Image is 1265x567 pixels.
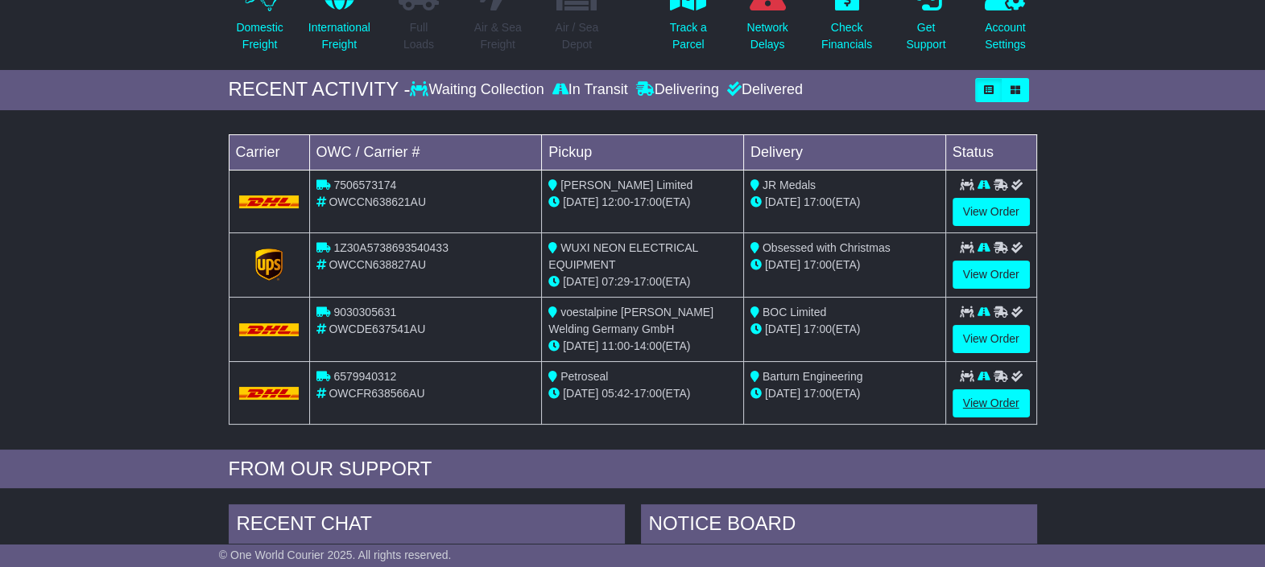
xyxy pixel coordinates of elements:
p: Network Delays [746,19,788,53]
span: [DATE] [563,339,598,352]
span: voestalpine [PERSON_NAME] Welding Germany GmbH [548,306,713,335]
span: [DATE] [765,258,800,271]
p: International Freight [308,19,370,53]
span: Barturn Engineering [763,370,863,383]
td: Status [945,134,1036,170]
div: (ETA) [750,257,939,273]
span: 12:00 [601,195,630,208]
p: Account Settings [985,19,1026,53]
span: 14:00 [634,339,662,352]
span: [DATE] [765,387,800,400]
span: 17:00 [634,195,662,208]
span: OWCCN638827AU [329,258,426,271]
td: OWC / Carrier # [309,134,542,170]
span: [DATE] [563,195,598,208]
span: 17:00 [804,387,832,400]
span: OWCCN638621AU [329,195,426,208]
p: Full Loads [399,19,439,53]
p: Track a Parcel [670,19,707,53]
span: [DATE] [765,323,800,335]
div: Delivering [632,81,723,99]
p: Check Financials [821,19,872,53]
img: DHL.png [239,195,300,208]
a: View Order [953,198,1030,226]
span: [DATE] [765,195,800,208]
p: Air & Sea Freight [474,19,522,53]
span: 07:29 [601,275,630,288]
span: 17:00 [634,275,662,288]
div: (ETA) [750,194,939,211]
div: - (ETA) [548,385,737,402]
div: RECENT ACTIVITY - [229,78,411,101]
span: 6579940312 [333,370,396,383]
div: (ETA) [750,321,939,338]
div: RECENT CHAT [229,504,625,548]
span: 9030305631 [333,306,396,318]
span: 17:00 [804,258,832,271]
td: Delivery [743,134,945,170]
span: JR Medals [763,179,816,191]
span: 7506573174 [333,179,396,191]
div: FROM OUR SUPPORT [229,458,1037,481]
td: Pickup [542,134,744,170]
span: Obsessed with Christmas [763,241,891,254]
a: View Order [953,325,1030,353]
p: Air / Sea Depot [556,19,599,53]
div: (ETA) [750,385,939,402]
div: - (ETA) [548,273,737,290]
img: DHL.png [239,387,300,400]
td: Carrier [229,134,309,170]
span: OWCDE637541AU [329,323,425,335]
span: 05:42 [601,387,630,400]
div: NOTICE BOARD [641,504,1037,548]
div: - (ETA) [548,194,737,211]
img: GetCarrierServiceLogo [255,249,283,281]
span: 1Z30A5738693540433 [333,241,448,254]
div: - (ETA) [548,338,737,355]
span: Petroseal [560,370,608,383]
div: In Transit [548,81,632,99]
a: View Order [953,261,1030,289]
p: Get Support [906,19,945,53]
span: OWCFR638566AU [329,387,424,400]
span: © One World Courier 2025. All rights reserved. [219,549,452,561]
span: WUXI NEON ELECTRICAL EQUIPMENT [548,241,698,271]
span: [DATE] [563,387,598,400]
span: BOC Limited [763,306,826,318]
p: Domestic Freight [236,19,283,53]
span: 17:00 [804,195,832,208]
span: [DATE] [563,275,598,288]
span: 11:00 [601,339,630,352]
span: 17:00 [634,387,662,400]
div: Delivered [723,81,803,99]
div: Waiting Collection [410,81,548,99]
a: View Order [953,389,1030,417]
span: [PERSON_NAME] Limited [560,179,692,191]
img: DHL.png [239,323,300,336]
span: 17:00 [804,323,832,335]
